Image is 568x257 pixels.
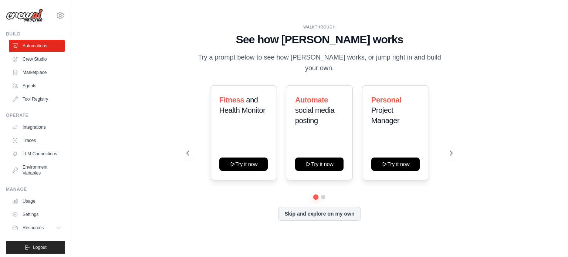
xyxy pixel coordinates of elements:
a: Usage [9,195,65,207]
h1: See how [PERSON_NAME] works [186,33,453,46]
a: Environment Variables [9,161,65,179]
a: Traces [9,135,65,146]
img: Logo [6,9,43,23]
span: Automate [295,96,328,104]
span: Personal [371,96,401,104]
span: social media posting [295,106,334,125]
button: Resources [9,222,65,234]
div: Operate [6,112,65,118]
a: Automations [9,40,65,52]
button: Try it now [219,158,268,171]
a: Settings [9,209,65,220]
a: LLM Connections [9,148,65,160]
span: Logout [33,244,47,250]
div: Manage [6,186,65,192]
span: Fitness [219,96,244,104]
button: Try it now [295,158,344,171]
button: Try it now [371,158,420,171]
span: Project Manager [371,106,399,125]
span: Resources [23,225,44,231]
button: Logout [6,241,65,254]
div: WALKTHROUGH [186,24,453,30]
a: Integrations [9,121,65,133]
p: Try a prompt below to see how [PERSON_NAME] works, or jump right in and build your own. [195,52,444,74]
button: Skip and explore on my own [278,207,361,221]
a: Marketplace [9,67,65,78]
div: Build [6,31,65,37]
a: Agents [9,80,65,92]
a: Tool Registry [9,93,65,105]
a: Crew Studio [9,53,65,65]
